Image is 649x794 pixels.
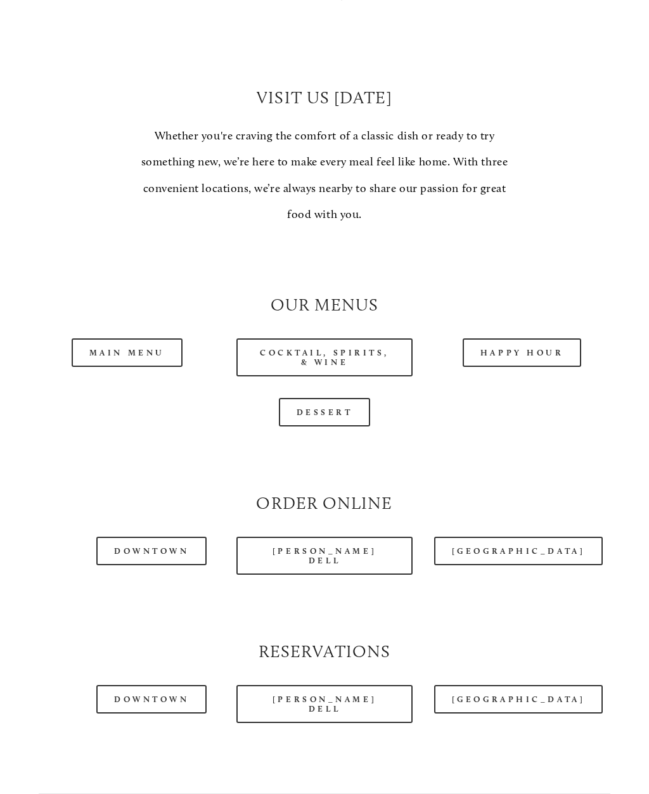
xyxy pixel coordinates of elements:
[72,338,183,367] a: Main Menu
[434,537,603,565] a: [GEOGRAPHIC_DATA]
[236,338,413,376] a: Cocktail, Spirits, & Wine
[138,123,511,228] p: Whether you're craving the comfort of a classic dish or ready to try something new, we’re here to...
[39,639,610,663] h2: Reservations
[96,537,207,565] a: Downtown
[434,685,603,714] a: [GEOGRAPHIC_DATA]
[39,491,610,515] h2: Order Online
[138,86,511,110] h2: Visit Us [DATE]
[96,685,207,714] a: Downtown
[39,293,610,317] h2: Our Menus
[236,537,413,575] a: [PERSON_NAME] Dell
[279,398,371,426] a: Dessert
[463,338,582,367] a: Happy Hour
[236,685,413,723] a: [PERSON_NAME] Dell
